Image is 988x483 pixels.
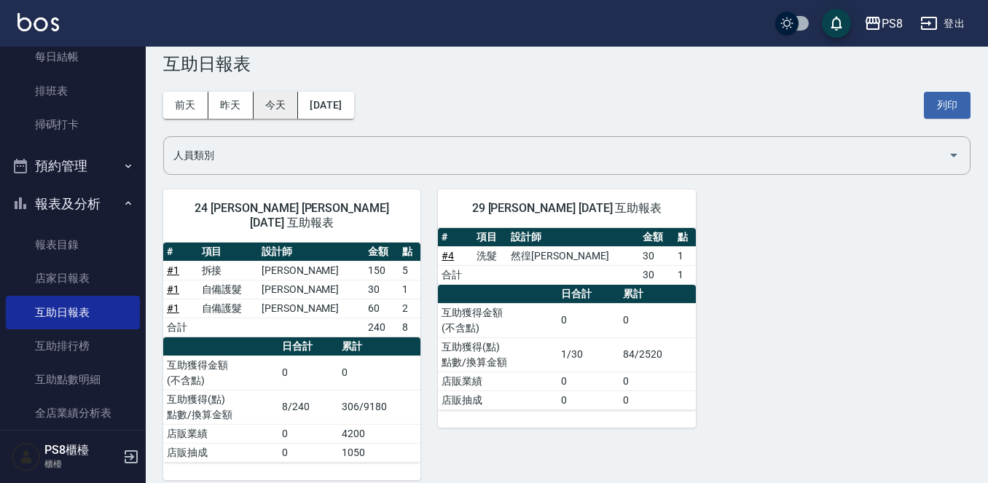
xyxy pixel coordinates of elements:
th: 金額 [364,243,399,262]
td: 30 [639,246,674,265]
span: 24 [PERSON_NAME] [PERSON_NAME] [DATE] 互助報表 [181,201,403,230]
td: 240 [364,318,399,337]
td: 1 [674,265,696,284]
td: 店販抽成 [163,443,278,462]
td: 0 [278,443,338,462]
td: 150 [364,261,399,280]
input: 人員名稱 [170,143,942,168]
td: 互助獲得(點) 點數/換算金額 [163,390,278,424]
td: 306/9180 [338,390,420,424]
td: 合計 [438,265,473,284]
td: 1050 [338,443,420,462]
button: 前天 [163,92,208,119]
a: 全店業績分析表 [6,396,140,430]
h3: 互助日報表 [163,54,971,74]
button: 登出 [914,10,971,37]
td: 自備護髮 [198,299,258,318]
a: 每日結帳 [6,40,140,74]
h5: PS8櫃檯 [44,443,119,458]
button: 列印 [924,92,971,119]
td: 30 [639,265,674,284]
td: 8 [399,318,420,337]
td: 0 [557,303,619,337]
div: PS8 [882,15,903,33]
a: 掃碼打卡 [6,108,140,141]
th: 設計師 [258,243,364,262]
td: 4200 [338,424,420,443]
td: 1 [674,246,696,265]
td: 0 [619,372,696,390]
td: 互助獲得(點) 點數/換算金額 [438,337,557,372]
td: 拆接 [198,261,258,280]
a: 報表目錄 [6,228,140,262]
th: 項目 [473,228,508,247]
td: [PERSON_NAME] [258,261,364,280]
td: [PERSON_NAME] [258,280,364,299]
a: #4 [442,250,454,262]
td: 60 [364,299,399,318]
td: 1/30 [557,337,619,372]
button: 報表及分析 [6,185,140,223]
a: 排班表 [6,74,140,108]
a: 互助排行榜 [6,329,140,363]
th: 累計 [338,337,420,356]
p: 櫃檯 [44,458,119,471]
td: 1 [399,280,420,299]
th: 點 [674,228,696,247]
a: 店家日報表 [6,262,140,295]
td: [PERSON_NAME] [258,299,364,318]
td: 洗髮 [473,246,508,265]
th: # [438,228,473,247]
td: 0 [557,390,619,409]
span: 29 [PERSON_NAME] [DATE] 互助報表 [455,201,678,216]
button: 今天 [254,92,299,119]
td: 互助獲得金額 (不含點) [438,303,557,337]
td: 2 [399,299,420,318]
th: 設計師 [507,228,639,247]
table: a dense table [438,228,695,285]
td: 然徨[PERSON_NAME] [507,246,639,265]
a: 互助點數明細 [6,363,140,396]
a: #1 [167,302,179,314]
table: a dense table [438,285,695,410]
td: 店販業績 [438,372,557,390]
th: 累計 [619,285,696,304]
button: [DATE] [298,92,353,119]
button: PS8 [858,9,909,39]
button: 預約管理 [6,147,140,185]
td: 0 [619,303,696,337]
td: 合計 [163,318,198,337]
td: 店販業績 [163,424,278,443]
a: #1 [167,283,179,295]
table: a dense table [163,337,420,463]
td: 0 [557,372,619,390]
td: 84/2520 [619,337,696,372]
td: 0 [619,390,696,409]
th: # [163,243,198,262]
a: 互助日報表 [6,296,140,329]
th: 日合計 [278,337,338,356]
td: 8/240 [278,390,338,424]
td: 0 [278,356,338,390]
th: 點 [399,243,420,262]
td: 互助獲得金額 (不含點) [163,356,278,390]
img: Person [12,442,41,471]
table: a dense table [163,243,420,337]
td: 店販抽成 [438,390,557,409]
button: save [822,9,851,38]
button: 昨天 [208,92,254,119]
td: 30 [364,280,399,299]
th: 日合計 [557,285,619,304]
img: Logo [17,13,59,31]
th: 項目 [198,243,258,262]
button: Open [942,144,965,167]
td: 0 [278,424,338,443]
td: 5 [399,261,420,280]
td: 自備護髮 [198,280,258,299]
td: 0 [338,356,420,390]
th: 金額 [639,228,674,247]
a: #1 [167,264,179,276]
